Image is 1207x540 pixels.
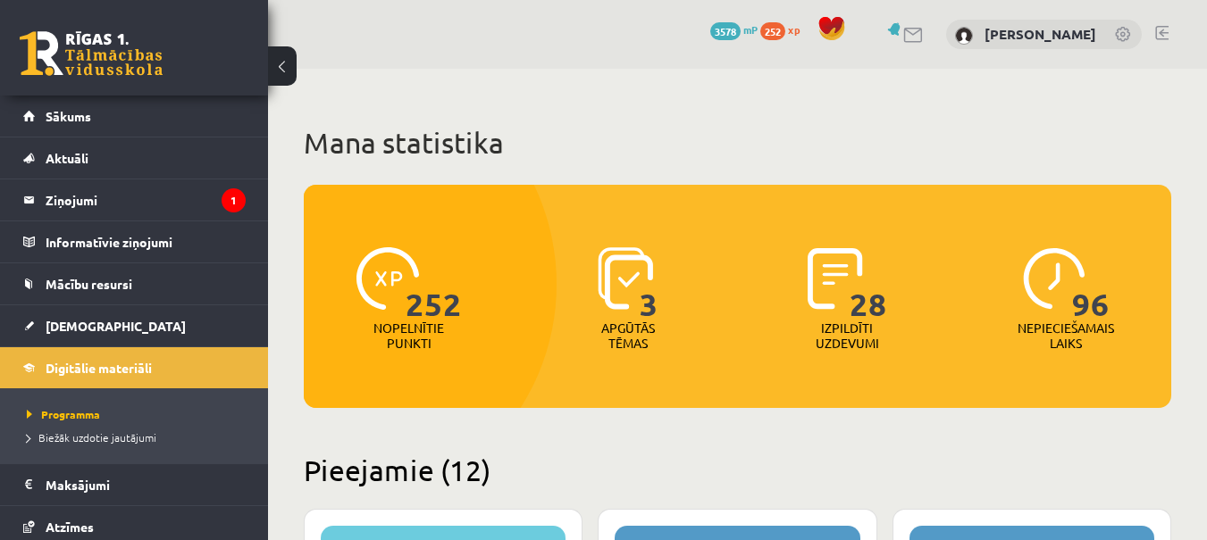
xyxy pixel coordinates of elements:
img: icon-completed-tasks-ad58ae20a441b2904462921112bc710f1caf180af7a3daa7317a5a94f2d26646.svg [808,247,863,310]
span: 28 [850,247,887,320]
p: Nopelnītie punkti [373,320,444,351]
a: Rīgas 1. Tālmācības vidusskola [20,31,163,76]
legend: Informatīvie ziņojumi [46,221,246,262]
a: 252 xp [760,22,809,37]
h1: Mana statistika [304,125,1171,161]
a: Maksājumi [23,464,246,505]
span: Programma [27,407,100,421]
img: icon-learned-topics-4a711ccc23c960034f471b6e78daf4a3bad4a20eaf4de84257b87e66633f6470.svg [598,247,654,310]
a: Biežāk uzdotie jautājumi [27,429,250,445]
a: Informatīvie ziņojumi [23,221,246,262]
p: Nepieciešamais laiks [1018,320,1114,351]
i: 1 [222,188,246,212]
a: Digitālie materiāli [23,347,246,388]
span: 96 [1072,247,1110,320]
legend: Ziņojumi [46,179,246,220]
a: Mācību resursi [23,263,246,304]
a: [PERSON_NAME] [985,25,1096,43]
a: Aktuāli [23,137,246,179]
img: Stīvens Kuzmenko [955,27,973,45]
span: 3578 [710,22,741,40]
span: 252 [406,247,462,320]
img: icon-clock-7be60019b62300814b6bd22b8e044499b485619524d84068768e800edab66f18.svg [1023,247,1085,310]
a: [DEMOGRAPHIC_DATA] [23,305,246,346]
span: Digitālie materiāli [46,360,152,376]
span: xp [788,22,800,37]
span: Biežāk uzdotie jautājumi [27,430,156,444]
p: Apgūtās tēmas [593,320,663,351]
span: mP [743,22,758,37]
a: Programma [27,406,250,422]
p: Izpildīti uzdevumi [812,320,882,351]
legend: Maksājumi [46,464,246,505]
span: Atzīmes [46,519,94,535]
a: Ziņojumi1 [23,179,246,220]
span: [DEMOGRAPHIC_DATA] [46,318,186,334]
span: Sākums [46,108,91,124]
a: 3578 mP [710,22,758,37]
h2: Pieejamie (12) [304,453,1171,487]
span: 252 [760,22,785,40]
span: Mācību resursi [46,276,132,292]
span: 3 [640,247,658,320]
span: Aktuāli [46,150,88,166]
img: icon-xp-0682a9bc20223a9ccc6f5883a126b849a74cddfe5390d2b41b4391c66f2066e7.svg [356,247,419,310]
a: Sākums [23,96,246,137]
